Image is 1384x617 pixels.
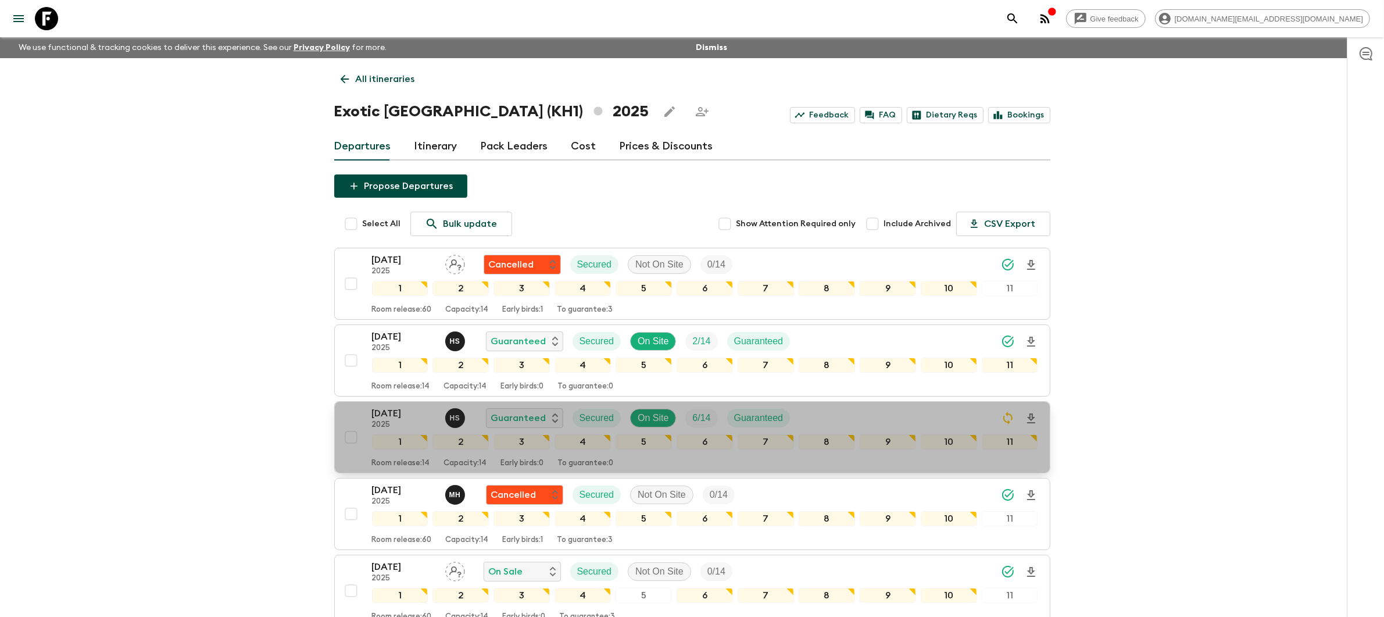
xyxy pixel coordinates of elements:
p: H S [450,413,460,423]
div: 1 [372,511,428,526]
div: 1 [372,281,428,296]
div: 3 [493,358,550,373]
p: Room release: 14 [372,382,430,391]
div: 4 [555,281,611,296]
div: 11 [982,434,1038,450]
svg: Synced Successfully [1001,258,1015,272]
div: 11 [982,588,1038,603]
p: Early birds: 0 [501,459,544,468]
span: Assign pack leader [445,258,465,268]
p: Not On Site [638,488,686,502]
p: [DATE] [372,253,436,267]
p: Early birds: 1 [503,536,543,545]
p: 2025 [372,344,436,353]
div: 5 [616,511,672,526]
svg: Download Onboarding [1024,412,1038,426]
div: 10 [921,358,977,373]
a: All itineraries [334,67,421,91]
a: Departures [334,133,391,161]
span: Share this itinerary [691,100,714,123]
a: Dietary Reqs [907,107,984,123]
p: Guaranteed [491,334,546,348]
div: 10 [921,588,977,603]
div: 4 [555,358,611,373]
p: We use functional & tracking cookies to deliver this experience. See our for more. [14,37,391,58]
p: Secured [580,411,614,425]
div: 3 [493,588,550,603]
p: M H [449,490,461,500]
div: 5 [616,358,672,373]
p: Capacity: 14 [444,459,487,468]
svg: Download Onboarding [1024,565,1038,579]
div: 6 [677,588,733,603]
p: Room release: 60 [372,536,432,545]
div: 2 [432,588,489,603]
div: Secured [570,562,619,581]
div: 9 [860,358,916,373]
div: Flash Pack cancellation [486,485,563,505]
a: Privacy Policy [294,44,350,52]
p: Guaranteed [491,411,546,425]
p: Guaranteed [734,334,784,348]
svg: Download Onboarding [1024,488,1038,502]
div: 9 [860,511,916,526]
a: Itinerary [414,133,457,161]
button: Dismiss [693,40,730,56]
p: 6 / 14 [692,411,710,425]
div: On Site [630,332,676,351]
div: 11 [982,281,1038,296]
div: 10 [921,281,977,296]
button: Edit this itinerary [658,100,681,123]
span: Hong Sarou [445,412,467,421]
p: Capacity: 14 [446,536,489,545]
p: Room release: 60 [372,305,432,315]
span: Mr. Heng Pringratana (Prefer name : James) [445,488,467,498]
div: Not On Site [628,562,691,581]
button: Propose Departures [334,174,467,198]
div: 7 [738,358,794,373]
p: [DATE] [372,560,436,574]
p: Secured [580,334,614,348]
div: 9 [860,588,916,603]
p: 2 / 14 [692,334,710,348]
button: search adventures [1001,7,1024,30]
div: Not On Site [630,486,693,504]
div: Trip Fill [685,409,717,427]
p: Capacity: 14 [444,382,487,391]
p: 0 / 14 [707,565,725,579]
p: Not On Site [635,565,684,579]
div: 7 [738,511,794,526]
a: Bulk update [410,212,512,236]
svg: Download Onboarding [1024,258,1038,272]
a: Bookings [988,107,1050,123]
div: Flash Pack cancellation [484,255,561,274]
div: Not On Site [628,255,691,274]
div: 4 [555,434,611,450]
div: 8 [799,511,855,526]
div: 5 [616,281,672,296]
div: Secured [570,255,619,274]
button: [DATE]2025Assign pack leaderFlash Pack cancellationSecuredNot On SiteTrip Fill1234567891011Room r... [334,248,1050,320]
div: Trip Fill [685,332,717,351]
div: 2 [432,434,489,450]
div: 7 [738,281,794,296]
button: [DATE]2025Mr. Heng Pringratana (Prefer name : James)Flash Pack cancellationSecuredNot On SiteTrip... [334,478,1050,550]
p: To guarantee: 0 [558,459,614,468]
div: 1 [372,358,428,373]
span: [DOMAIN_NAME][EMAIL_ADDRESS][DOMAIN_NAME] [1168,15,1369,23]
p: H S [450,337,460,346]
button: menu [7,7,30,30]
div: 2 [432,281,489,296]
div: 5 [616,434,672,450]
div: 3 [493,511,550,526]
p: On Site [638,334,668,348]
div: 10 [921,511,977,526]
div: 7 [738,434,794,450]
a: Feedback [790,107,855,123]
div: Trip Fill [700,255,732,274]
div: 10 [921,434,977,450]
div: 8 [799,358,855,373]
a: Pack Leaders [481,133,548,161]
div: 4 [555,511,611,526]
svg: Download Onboarding [1024,335,1038,349]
